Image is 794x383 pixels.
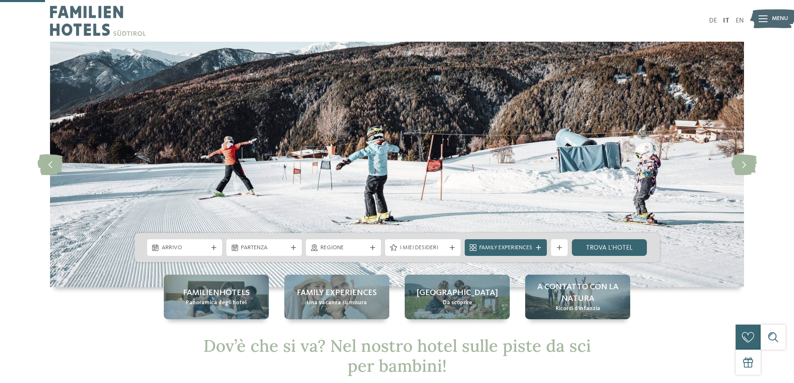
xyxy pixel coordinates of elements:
span: Familienhotels [183,287,250,299]
a: Hotel sulle piste da sci per bambini: divertimento senza confini A contatto con la natura Ricordi... [525,275,630,319]
span: [GEOGRAPHIC_DATA] [417,287,498,299]
a: DE [709,18,717,24]
a: trova l’hotel [572,239,647,256]
a: IT [723,18,729,24]
span: Panoramica degli hotel [186,299,247,307]
span: Menu [772,15,788,23]
span: Una vacanza su misura [307,299,367,307]
span: Regione [321,244,367,252]
a: EN [736,18,744,24]
a: Hotel sulle piste da sci per bambini: divertimento senza confini Family experiences Una vacanza s... [284,275,389,319]
span: Family experiences [297,287,377,299]
span: Ricordi d’infanzia [556,305,600,313]
span: I miei desideri [400,244,446,252]
span: A contatto con la natura [534,281,622,305]
a: Hotel sulle piste da sci per bambini: divertimento senza confini Familienhotels Panoramica degli ... [164,275,269,319]
span: Da scoprire [443,299,472,307]
span: Arrivo [162,244,208,252]
a: Hotel sulle piste da sci per bambini: divertimento senza confini [GEOGRAPHIC_DATA] Da scoprire [405,275,510,319]
span: Partenza [241,244,287,252]
span: Family Experiences [479,244,532,252]
img: Hotel sulle piste da sci per bambini: divertimento senza confini [50,42,744,287]
span: Dov’è che si va? Nel nostro hotel sulle piste da sci per bambini! [203,335,591,376]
